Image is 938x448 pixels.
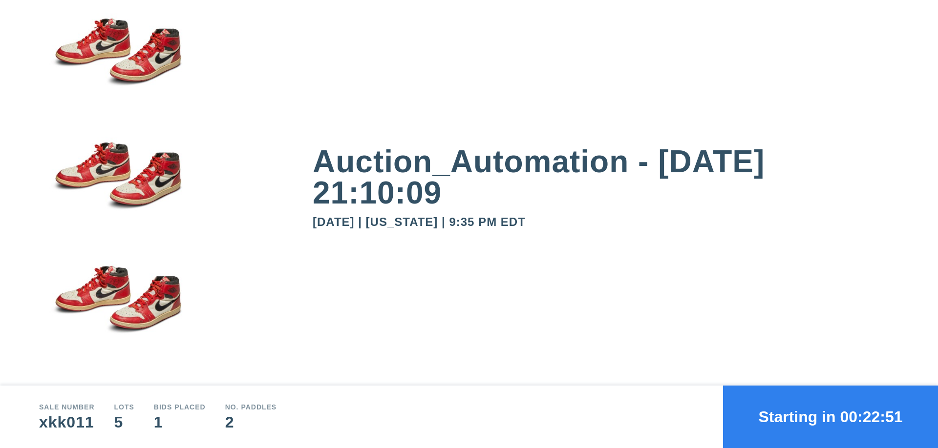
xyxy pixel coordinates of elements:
img: small [39,1,195,125]
div: 2 [225,414,277,430]
button: Starting in 00:22:51 [723,386,938,448]
div: 1 [154,414,206,430]
img: small [39,248,195,372]
div: xkk011 [39,414,95,430]
div: Lots [114,404,134,410]
div: No. Paddles [225,404,277,410]
div: 5 [114,414,134,430]
div: Bids Placed [154,404,206,410]
div: Auction_Automation - [DATE] 21:10:09 [313,146,899,208]
div: [DATE] | [US_STATE] | 9:35 PM EDT [313,216,899,228]
img: small [39,124,195,248]
div: Sale number [39,404,95,410]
